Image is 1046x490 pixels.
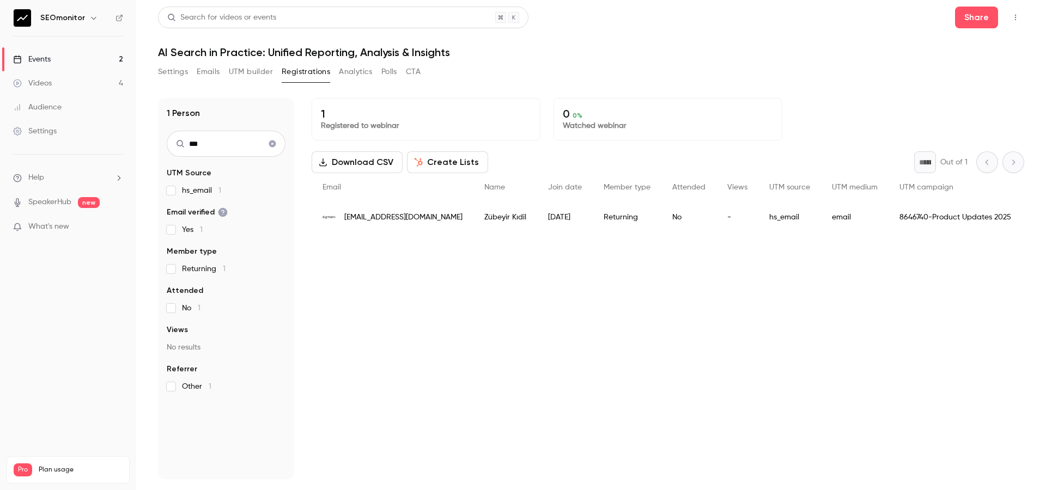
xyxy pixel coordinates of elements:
button: Create Lists [407,151,488,173]
span: Views [727,183,747,191]
span: Views [167,324,188,335]
img: digimetri.com [323,211,336,224]
div: 8646740-Product Updates 2025 [889,202,1022,232]
span: Email verified [167,207,228,218]
span: 1 [198,304,200,312]
button: Share [955,7,998,28]
span: new [78,197,100,208]
span: Pro [14,463,32,476]
span: Referrer [167,364,197,375]
span: Email [323,183,341,191]
button: Clear search [264,135,281,152]
span: Returning [182,264,226,274]
button: Registrations [282,63,330,81]
span: 0 % [573,112,582,119]
div: Search for videos or events [167,12,276,23]
button: CTA [406,63,421,81]
p: Registered to webinar [321,120,531,131]
section: facet-groups [167,168,285,392]
span: No [182,303,200,314]
li: help-dropdown-opener [13,172,123,183]
p: Watched webinar [563,120,773,131]
div: - [716,202,758,232]
span: Other [182,381,211,392]
img: SEOmonitor [14,9,31,27]
div: Settings [13,126,57,137]
button: Settings [158,63,188,81]
span: Attended [672,183,706,191]
p: Out of 1 [940,157,968,168]
h1: 1 Person [167,107,200,120]
span: UTM Source [167,168,211,179]
button: Polls [381,63,397,81]
span: Plan usage [39,465,123,474]
span: 1 [223,265,226,273]
span: hs_email [182,185,221,196]
a: SpeakerHub [28,197,71,208]
div: [DATE] [537,202,593,232]
div: Audience [13,102,62,113]
div: email [821,202,889,232]
button: UTM builder [229,63,273,81]
span: [EMAIL_ADDRESS][DOMAIN_NAME] [344,212,463,223]
span: 1 [209,383,211,390]
div: Zübeyir Kıdil [473,202,537,232]
iframe: Noticeable Trigger [110,222,123,232]
span: Join date [548,183,582,191]
div: No [661,202,716,232]
span: UTM source [769,183,810,191]
h6: SEOmonitor [40,13,85,23]
p: 0 [563,107,773,120]
button: Analytics [339,63,373,81]
span: Member type [604,183,650,191]
p: 1 [321,107,531,120]
div: hs_email [758,202,821,232]
span: UTM campaign [899,183,953,191]
span: Name [484,183,505,191]
div: Returning [593,202,661,232]
span: Member type [167,246,217,257]
div: Events [13,54,51,65]
span: Attended [167,285,203,296]
span: What's new [28,221,69,232]
span: Help [28,172,44,183]
span: 1 [218,187,221,194]
h1: AI Search in Practice: Unified Reporting, Analysis & Insights [158,46,1024,59]
p: No results [167,342,285,353]
button: Download CSV [312,151,403,173]
div: Videos [13,78,52,89]
span: 1 [200,226,203,234]
button: Emails [197,63,220,81]
span: Yes [182,224,203,235]
span: UTM medium [832,183,878,191]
